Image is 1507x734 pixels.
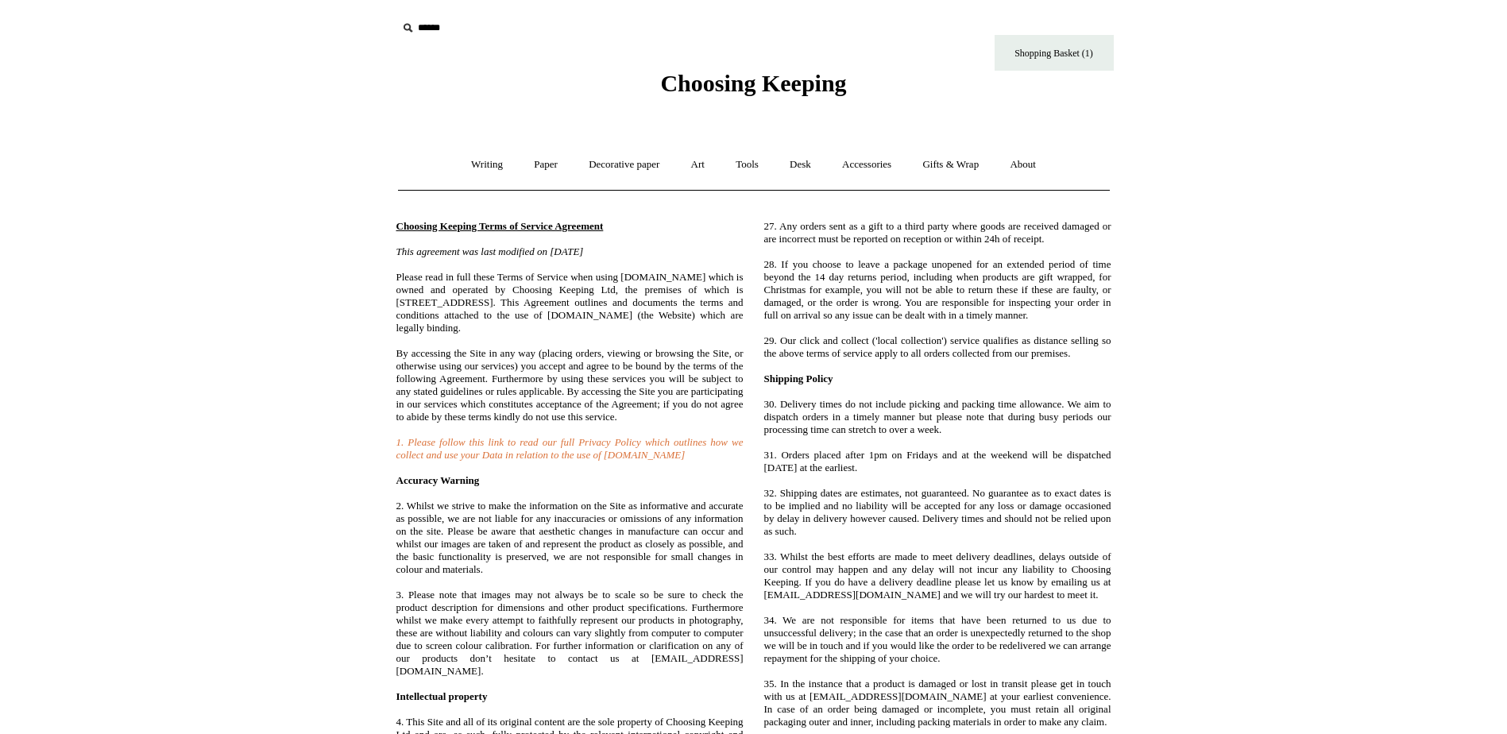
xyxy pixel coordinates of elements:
[520,144,572,186] a: Paper
[828,144,906,186] a: Accessories
[908,144,993,186] a: Gifts & Wrap
[574,144,674,186] a: Decorative paper
[660,70,846,96] span: Choosing Keeping
[396,220,604,232] span: Choosing Keeping Terms of Service Agreement
[677,144,719,186] a: Art
[396,245,584,257] i: This agreement was last modified on [DATE]
[721,144,773,186] a: Tools
[764,373,833,384] span: Shipping Policy
[396,690,488,702] span: Intellectual property
[396,474,480,486] span: Accuracy Warning
[396,436,744,461] a: 1. Please follow this link to read our full Privacy Policy which outlines how we collect and use ...
[995,35,1114,71] a: Shopping Basket (1)
[457,144,517,186] a: Writing
[995,144,1050,186] a: About
[775,144,825,186] a: Desk
[660,83,846,94] a: Choosing Keeping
